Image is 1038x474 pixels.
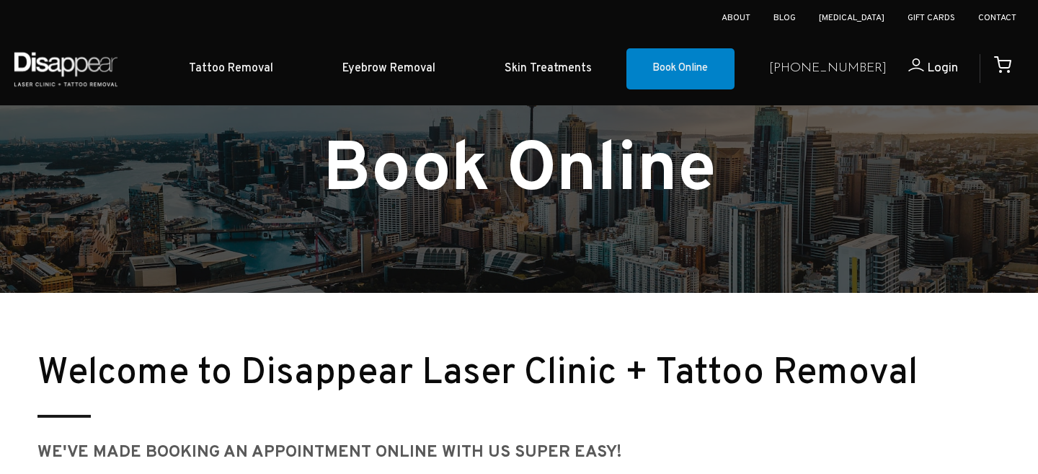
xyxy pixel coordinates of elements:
a: Skin Treatments [470,47,626,91]
img: Disappear - Laser Clinic and Tattoo Removal Services in Sydney, Australia [11,43,120,95]
small: Welcome to Disappear Laser Clinic + Tattoo Removal [37,351,918,397]
a: Gift Cards [908,12,955,24]
a: Tattoo Removal [154,47,308,91]
strong: We've made booking AN appointment ONLINE WITH US SUPER EASY! [37,442,622,463]
a: Book Online [626,48,735,90]
span: Login [927,60,958,76]
a: Login [887,58,958,79]
a: About [722,12,750,24]
h1: Book Online [26,139,1012,206]
a: Eyebrow Removal [308,47,470,91]
a: Blog [773,12,796,24]
a: Contact [978,12,1016,24]
a: [MEDICAL_DATA] [819,12,884,24]
a: [PHONE_NUMBER] [769,58,887,79]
